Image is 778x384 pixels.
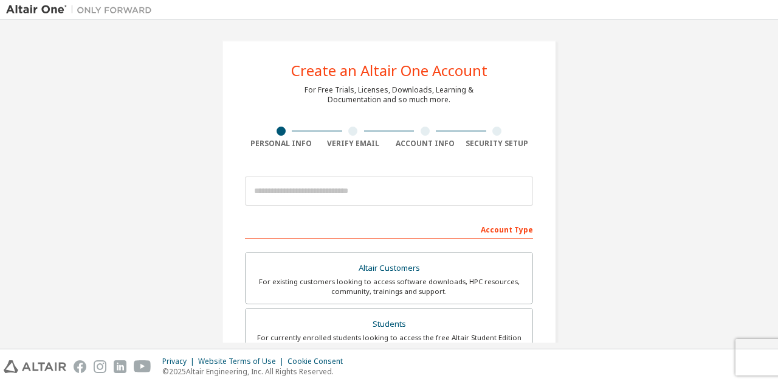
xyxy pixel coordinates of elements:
[317,139,390,148] div: Verify Email
[287,357,350,366] div: Cookie Consent
[74,360,86,373] img: facebook.svg
[305,85,473,105] div: For Free Trials, Licenses, Downloads, Learning & Documentation and so much more.
[6,4,158,16] img: Altair One
[253,277,525,296] div: For existing customers looking to access software downloads, HPC resources, community, trainings ...
[114,360,126,373] img: linkedin.svg
[245,219,533,239] div: Account Type
[291,63,487,78] div: Create an Altair One Account
[253,333,525,352] div: For currently enrolled students looking to access the free Altair Student Edition bundle and all ...
[162,366,350,377] p: © 2025 Altair Engineering, Inc. All Rights Reserved.
[253,260,525,277] div: Altair Customers
[253,316,525,333] div: Students
[461,139,534,148] div: Security Setup
[162,357,198,366] div: Privacy
[134,360,151,373] img: youtube.svg
[4,360,66,373] img: altair_logo.svg
[389,139,461,148] div: Account Info
[198,357,287,366] div: Website Terms of Use
[94,360,106,373] img: instagram.svg
[245,139,317,148] div: Personal Info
